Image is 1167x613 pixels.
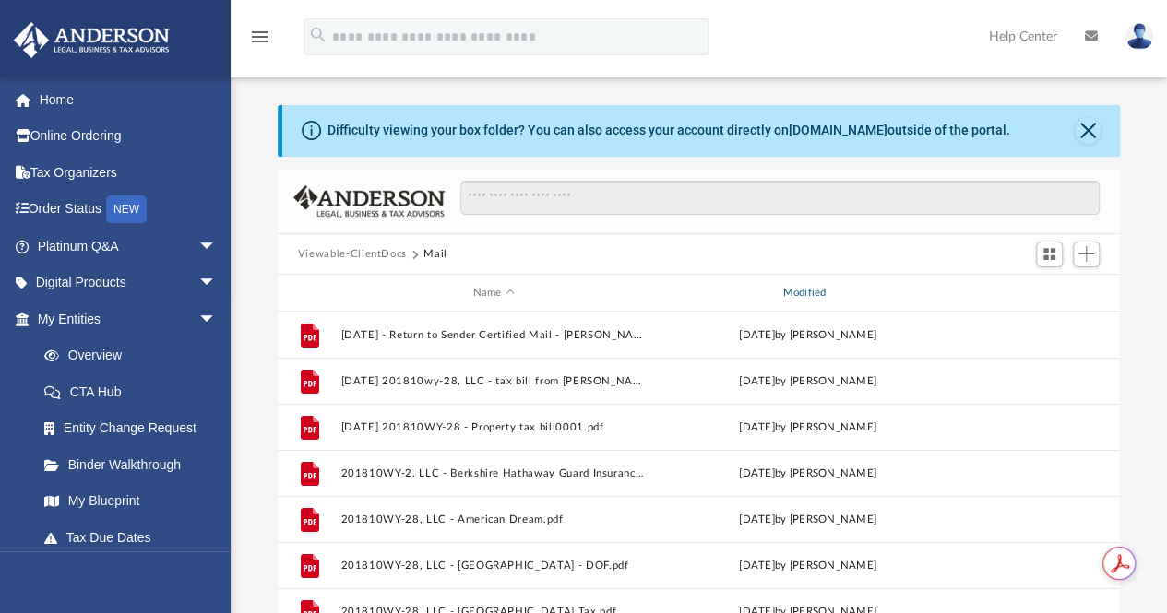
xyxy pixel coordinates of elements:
a: Binder Walkthrough [26,446,244,483]
a: Overview [26,337,244,374]
div: id [969,285,1098,301]
button: 201810WY-28, LLC - [GEOGRAPHIC_DATA] - DOF.pdf [340,560,647,572]
a: Platinum Q&Aarrow_drop_down [13,228,244,265]
button: 201810WY-28, LLC - American Dream.pdf [340,513,647,525]
a: Online Ordering [13,118,244,155]
input: Search files and folders [460,181,1100,216]
div: Difficulty viewing your box folder? You can also access your account directly on outside of the p... [327,121,1010,140]
button: [DATE] 201810wy-28, LLC - tax bill from [PERSON_NAME][GEOGRAPHIC_DATA] dist0001.pdf [340,375,647,387]
span: arrow_drop_down [198,301,235,338]
a: Home [13,81,244,118]
a: My Entitiesarrow_drop_down [13,301,244,337]
button: 201810WY-2, LLC - Berkshire Hathaway Guard Insurance Company - Amended Policy.pdf [340,467,647,479]
div: [DATE] by [PERSON_NAME] [655,466,961,482]
button: Switch to Grid View [1036,242,1064,267]
button: Add [1073,242,1101,267]
div: [DATE] by [PERSON_NAME] [655,327,961,344]
button: Close [1075,118,1101,144]
a: CTA Hub [26,373,244,410]
div: [DATE] by [PERSON_NAME] [655,419,961,436]
img: User Pic [1125,23,1153,50]
i: search [308,25,328,45]
a: Tax Due Dates [26,519,244,556]
a: Tax Organizers [13,154,244,191]
div: [DATE] by [PERSON_NAME] [655,512,961,528]
a: Digital Productsarrow_drop_down [13,265,244,301]
img: Anderson Advisors Platinum Portal [8,22,175,58]
a: menu [249,35,271,48]
span: arrow_drop_down [198,265,235,302]
div: id [286,285,332,301]
button: [DATE] 201810WY-28 - Property tax bill0001.pdf [340,421,647,433]
button: Viewable-ClientDocs [298,246,407,263]
a: [DOMAIN_NAME] [789,123,887,137]
div: [DATE] by [PERSON_NAME] [655,373,961,390]
div: Name [339,285,646,301]
i: menu [249,26,271,48]
a: My Blueprint [26,483,235,520]
a: Order StatusNEW [13,191,244,229]
button: Mail [423,246,447,263]
div: Modified [654,285,960,301]
div: NEW [106,195,147,223]
div: [DATE] by [PERSON_NAME] [655,558,961,574]
a: Entity Change Request [26,410,244,447]
span: arrow_drop_down [198,228,235,265]
button: [DATE] - Return to Sender Certified Mail - [PERSON_NAME] - 201810WY-28 LLC 0001.pdf [340,329,647,341]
